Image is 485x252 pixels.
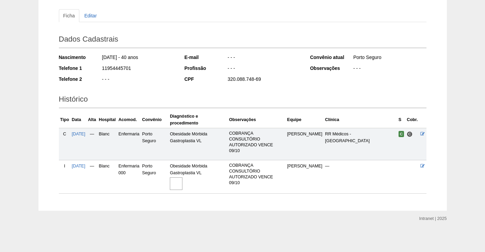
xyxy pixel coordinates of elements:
div: 320.088.748-69 [227,76,301,84]
th: Tipo [59,112,70,128]
div: CPF [184,76,227,83]
th: Hospital [97,112,117,128]
div: Telefone 1 [59,65,101,72]
div: Intranet | 2025 [419,215,447,222]
td: — [324,160,397,194]
td: RR Médicos - [GEOGRAPHIC_DATA] [324,128,397,160]
a: [DATE] [72,132,85,136]
th: Equipe [286,112,324,128]
div: 11954445701 [101,65,175,73]
span: Confirmada [399,131,404,137]
div: - - - [353,65,426,73]
td: Porto Seguro [141,160,169,194]
th: Clínica [324,112,397,128]
p: COBRANÇA CONSULTÓRIO AUTORIZADO VENCE 09/10 [229,163,285,186]
td: [PERSON_NAME] [286,128,324,160]
p: COBRANÇA CONSULTÓRIO AUTORIZADO VENCE 09/10 [229,131,285,154]
td: Enfermaria 000 [117,160,141,194]
td: Enfermaria [117,128,141,160]
div: - - - [227,54,301,62]
td: — [87,160,98,194]
td: Obesidade Mórbida Gastroplastia VL [168,160,228,194]
th: Diagnóstico e procedimento [168,112,228,128]
div: C [60,131,69,137]
a: Ficha [59,9,79,22]
th: Cobr. [405,112,419,128]
td: Blanc [97,160,117,194]
h2: Histórico [59,92,426,108]
span: Consultório [407,131,413,137]
div: Telefone 2 [59,76,101,83]
div: - - - [227,65,301,73]
div: [DATE] - 40 anos [101,54,175,62]
div: Observações [310,65,353,72]
div: Porto Seguro [353,54,426,62]
a: [DATE] [72,164,85,168]
th: Convênio [141,112,169,128]
div: E-mail [184,54,227,61]
td: Blanc [97,128,117,160]
div: Nascimento [59,54,101,61]
div: - - - [101,76,175,84]
div: Profissão [184,65,227,72]
a: Editar [80,9,101,22]
th: Data [70,112,87,128]
td: Porto Seguro [141,128,169,160]
th: Observações [228,112,286,128]
div: Convênio atual [310,54,353,61]
td: Obesidade Mórbida Gastroplastia VL [168,128,228,160]
th: Acomod. [117,112,141,128]
h2: Dados Cadastrais [59,32,426,48]
div: I [60,163,69,169]
td: [PERSON_NAME] [286,160,324,194]
th: Alta [87,112,98,128]
td: — [87,128,98,160]
th: S [397,112,406,128]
